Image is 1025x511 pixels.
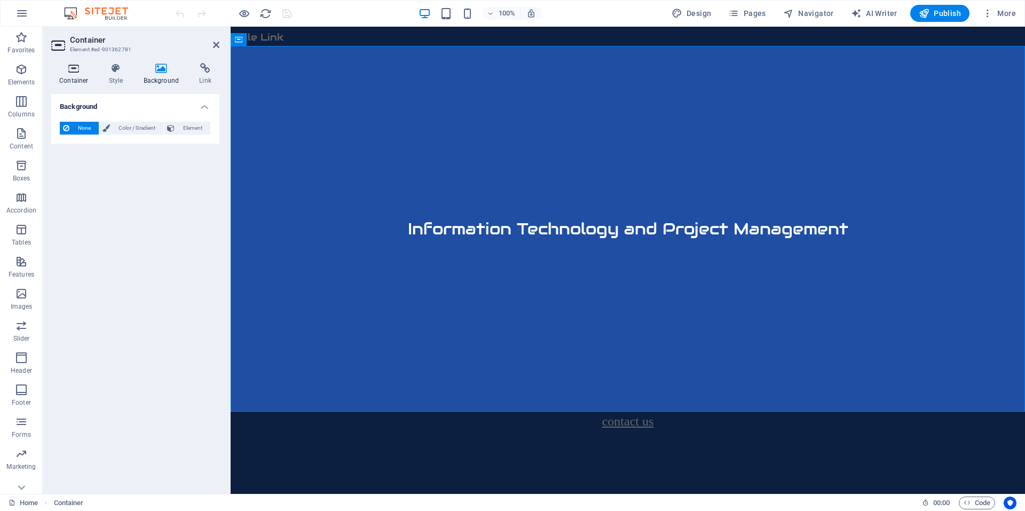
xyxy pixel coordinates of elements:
[11,366,32,375] p: Header
[933,497,950,509] span: 00 00
[51,94,219,113] h4: Background
[851,8,897,19] span: AI Writer
[12,238,31,247] p: Tables
[922,497,950,509] h6: Session time
[941,499,942,507] span: :
[51,63,101,85] h4: Container
[10,142,33,151] p: Content
[910,5,969,22] button: Publish
[9,497,38,509] a: Click to cancel selection. Double-click to open Pages
[6,206,36,215] p: Accordion
[9,270,34,279] p: Features
[11,302,33,311] p: Images
[13,174,30,183] p: Boxes
[978,5,1020,22] button: More
[8,78,35,87] p: Elements
[191,63,219,85] h4: Link
[164,122,210,135] button: Element
[12,398,31,407] p: Footer
[70,35,219,45] h2: Container
[99,122,163,135] button: Color / Gradient
[483,7,521,20] button: 100%
[783,8,834,19] span: Navigator
[847,5,902,22] button: AI Writer
[12,430,31,439] p: Forms
[70,45,198,54] h3: Element #ed-901362781
[667,5,716,22] button: Design
[919,8,961,19] span: Publish
[61,7,141,20] img: Editor Logo
[7,46,35,54] p: Favorites
[667,5,716,22] div: Design (Ctrl+Alt+Y)
[728,8,766,19] span: Pages
[6,462,36,471] p: Marketing
[259,7,272,20] i: Reload page
[136,63,192,85] h4: Background
[178,122,207,135] span: Element
[8,110,35,119] p: Columns
[499,7,516,20] h6: 100%
[60,122,99,135] button: None
[724,5,770,22] button: Pages
[779,5,838,22] button: Navigator
[982,8,1016,19] span: More
[113,122,160,135] span: Color / Gradient
[101,63,136,85] h4: Style
[964,497,990,509] span: Code
[672,8,712,19] span: Design
[54,497,84,509] nav: breadcrumb
[13,334,30,343] p: Slider
[238,7,250,20] button: Click here to leave preview mode and continue editing
[73,122,96,135] span: None
[54,497,84,509] span: Click to select. Double-click to edit
[1004,497,1016,509] button: Usercentrics
[959,497,995,509] button: Code
[259,7,272,20] button: reload
[526,9,536,18] i: On resize automatically adjust zoom level to fit chosen device.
